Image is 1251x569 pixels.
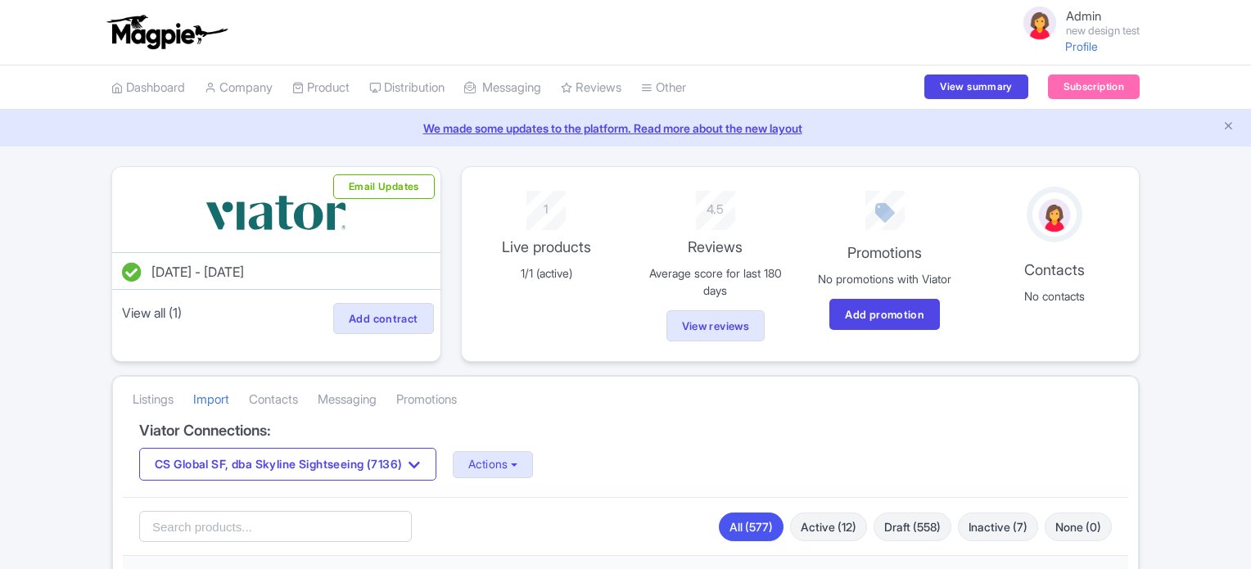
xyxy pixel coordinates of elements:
[561,65,621,111] a: Reviews
[333,174,435,199] button: Email Updates
[205,65,273,111] a: Company
[1066,8,1101,24] span: Admin
[472,191,621,219] div: 1
[472,264,621,282] p: 1/1 (active)
[1020,3,1059,43] img: avatar_key_member-9c1dde93af8b07d7383eb8b5fb890c87.png
[829,299,940,330] a: Add promotion
[958,513,1038,541] a: Inactive (7)
[139,448,436,481] button: CS Global SF, dba Skyline Sightseeing (7136)
[719,513,784,541] a: All (577)
[640,191,790,219] div: 4.5
[1048,75,1140,99] a: Subscription
[369,65,445,111] a: Distribution
[139,511,412,542] input: Search products...
[810,270,960,287] p: No promotions with Viator
[472,236,621,258] p: Live products
[119,301,185,324] a: View all (1)
[666,310,766,341] a: View reviews
[151,264,244,280] span: [DATE] - [DATE]
[133,377,174,422] a: Listings
[396,377,457,422] a: Promotions
[640,236,790,258] p: Reviews
[1065,39,1098,53] a: Profile
[979,259,1129,281] p: Contacts
[1222,118,1235,137] button: Close announcement
[193,377,229,422] a: Import
[1045,513,1112,541] a: None (0)
[810,242,960,264] p: Promotions
[640,264,790,299] p: Average score for last 180 days
[979,287,1129,305] p: No contacts
[139,422,1112,439] h4: Viator Connections:
[333,303,434,334] a: Add contract
[292,65,350,111] a: Product
[924,75,1027,99] a: View summary
[103,14,230,50] img: logo-ab69f6fb50320c5b225c76a69d11143b.png
[453,451,534,478] button: Actions
[641,65,686,111] a: Other
[1066,25,1140,36] small: new design test
[10,120,1241,137] a: We made some updates to the platform. Read more about the new layout
[249,377,298,422] a: Contacts
[1036,196,1073,235] img: avatar_key_member-9c1dde93af8b07d7383eb8b5fb890c87.png
[318,377,377,422] a: Messaging
[464,65,541,111] a: Messaging
[202,187,350,239] img: vbqrramwp3xkpi4ekcjz.svg
[111,65,185,111] a: Dashboard
[874,513,951,541] a: Draft (558)
[1010,3,1140,43] a: Admin new design test
[790,513,867,541] a: Active (12)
